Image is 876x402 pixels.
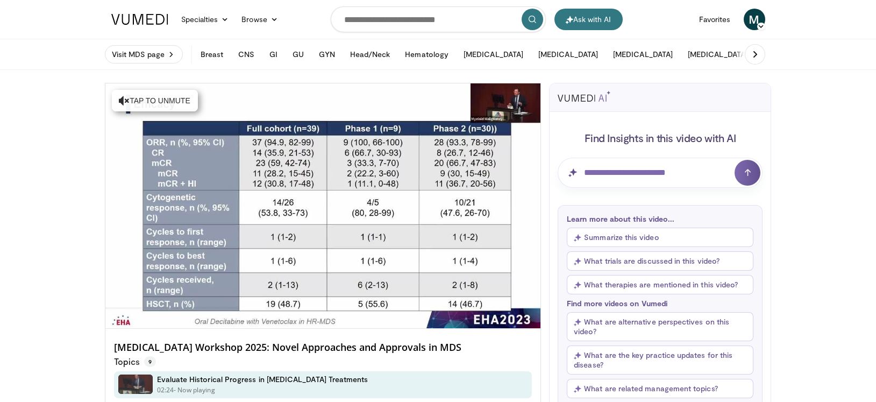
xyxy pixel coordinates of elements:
img: vumedi-ai-logo.svg [558,91,610,102]
button: Tap to unmute [112,90,198,111]
p: - Now playing [174,385,215,395]
a: Browse [235,9,284,30]
button: What trials are discussed in this video? [567,251,753,271]
p: Topics [114,356,156,367]
p: Learn more about this video... [567,214,753,223]
button: Hematology [398,44,455,65]
input: Search topics, interventions [331,6,546,32]
button: What therapies are mentioned in this video? [567,275,753,294]
button: GI [263,44,284,65]
a: Visit MDS page [105,45,183,64]
button: Breast [194,44,230,65]
span: 9 [144,356,156,367]
p: Find more videos on Vumedi [567,299,753,308]
button: Head/Neck [344,44,397,65]
button: Ask with AI [554,9,623,30]
button: What are alternative perspectives on this video? [567,312,753,341]
button: [MEDICAL_DATA] [457,44,530,65]
button: CNS [232,44,261,65]
button: GU [286,44,310,65]
button: GYN [312,44,341,65]
button: [MEDICAL_DATA] [681,44,754,65]
video-js: Video Player [105,83,541,329]
button: What are the key practice updates for this disease? [567,345,753,375]
h4: [MEDICAL_DATA] Workshop 2025: Novel Approaches and Approvals in MDS [114,342,532,354]
button: What are related management topics? [567,379,753,398]
button: Summarize this video [567,228,753,247]
p: 02:24 [157,385,174,395]
a: M [744,9,765,30]
img: VuMedi Logo [111,14,168,25]
h4: Evaluate Historical Progress in [MEDICAL_DATA] Treatments [157,375,368,384]
a: Specialties [175,9,236,30]
input: Question for AI [558,158,763,188]
button: [MEDICAL_DATA] [607,44,679,65]
a: Favorites [693,9,737,30]
h4: Find Insights in this video with AI [558,131,763,145]
button: [MEDICAL_DATA] [532,44,604,65]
